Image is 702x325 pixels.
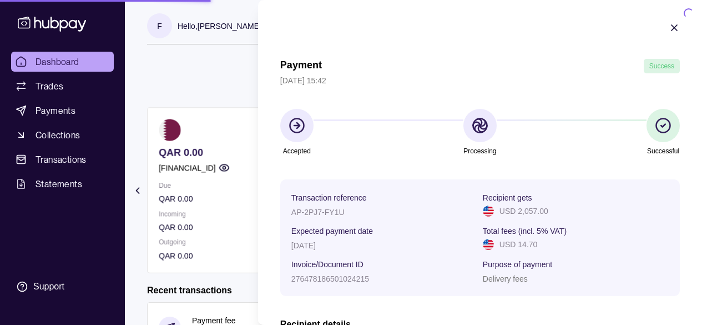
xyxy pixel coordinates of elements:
img: us [483,206,494,217]
p: Purpose of payment [483,260,552,269]
p: Recipient gets [483,193,532,202]
p: Expected payment date [291,227,373,236]
p: Successful [647,145,679,157]
p: Processing [463,145,496,157]
p: [DATE] 15:42 [280,74,680,87]
p: [DATE] [291,241,316,250]
p: Accepted [283,145,311,157]
p: USD 14.70 [499,238,537,251]
img: us [483,239,494,250]
p: AP-2PJ7-FY1U [291,208,345,217]
p: 276478186501024215 [291,274,369,283]
p: Invoice/Document ID [291,260,363,269]
p: USD 2,057.00 [499,205,548,217]
p: Transaction reference [291,193,367,202]
p: Delivery fees [483,274,528,283]
p: Total fees (incl. 5% VAT) [483,227,567,236]
h1: Payment [280,59,322,73]
span: Success [649,62,674,70]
